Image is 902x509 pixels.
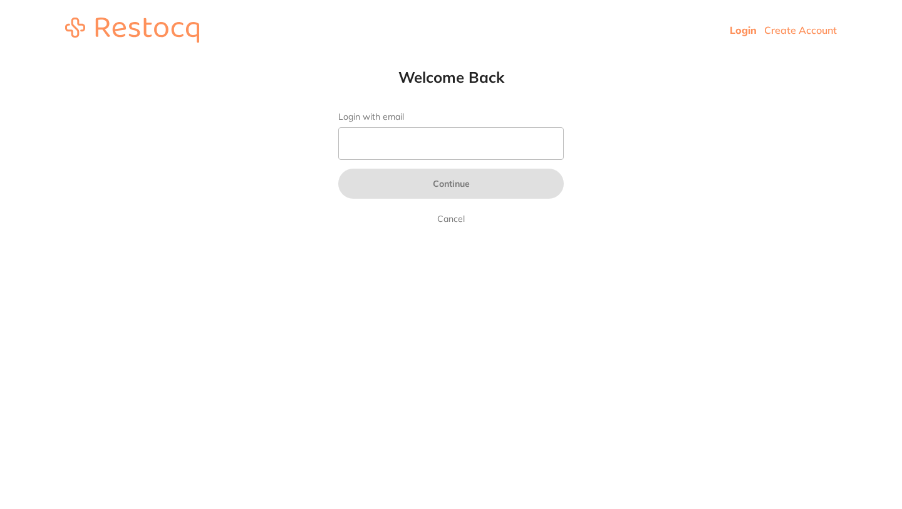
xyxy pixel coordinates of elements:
[764,24,837,36] a: Create Account
[730,24,757,36] a: Login
[435,211,467,226] a: Cancel
[65,18,199,43] img: restocq_logo.svg
[338,112,564,122] label: Login with email
[338,169,564,199] button: Continue
[313,68,589,87] h1: Welcome Back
